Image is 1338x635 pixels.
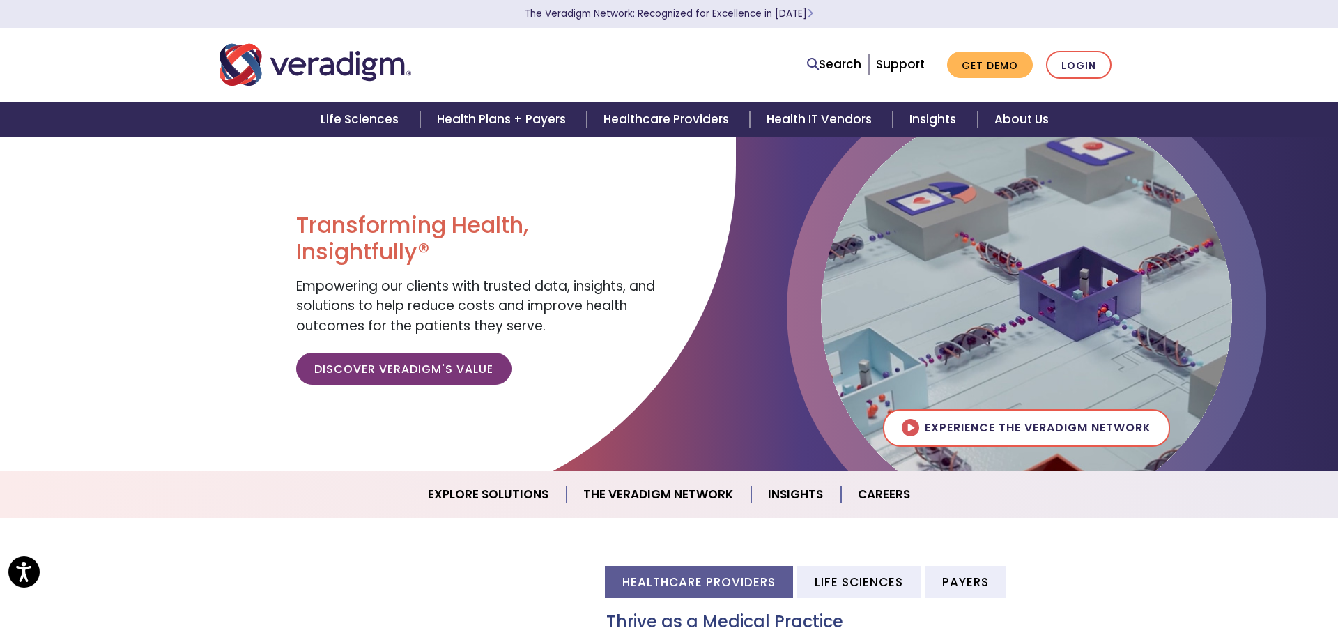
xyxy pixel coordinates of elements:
[751,477,841,512] a: Insights
[893,102,977,137] a: Insights
[1046,51,1112,79] a: Login
[841,477,927,512] a: Careers
[606,612,1118,632] h3: Thrive as a Medical Practice
[296,277,655,335] span: Empowering our clients with trusted data, insights, and solutions to help reduce costs and improv...
[807,7,813,20] span: Learn More
[296,353,512,385] a: Discover Veradigm's Value
[925,566,1006,597] li: Payers
[411,477,567,512] a: Explore Solutions
[807,55,861,74] a: Search
[947,52,1033,79] a: Get Demo
[304,102,420,137] a: Life Sciences
[750,102,893,137] a: Health IT Vendors
[978,102,1066,137] a: About Us
[220,42,411,88] img: Veradigm logo
[567,477,751,512] a: The Veradigm Network
[420,102,587,137] a: Health Plans + Payers
[296,212,659,266] h1: Transforming Health, Insightfully®
[605,566,793,597] li: Healthcare Providers
[876,56,925,72] a: Support
[797,566,921,597] li: Life Sciences
[525,7,813,20] a: The Veradigm Network: Recognized for Excellence in [DATE]Learn More
[587,102,750,137] a: Healthcare Providers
